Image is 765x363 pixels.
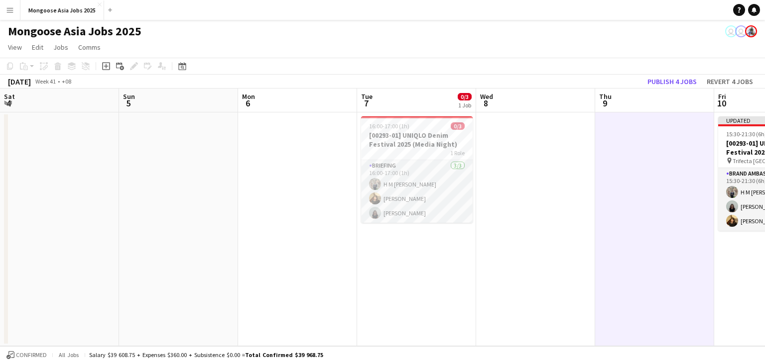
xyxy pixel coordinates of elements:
div: 1 Job [458,101,471,109]
app-card-role: Briefing3/316:00-17:00 (1h)H M [PERSON_NAME][PERSON_NAME][PERSON_NAME] [361,160,473,223]
span: Sat [4,92,15,101]
app-user-avatar: Kristie Rodrigues [745,25,757,37]
div: +08 [62,78,71,85]
button: Mongoose Asia Jobs 2025 [20,0,104,20]
span: 16:00-17:00 (1h) [369,122,409,130]
span: Jobs [53,43,68,52]
span: 10 [717,97,726,109]
span: 9 [598,97,612,109]
button: Revert 4 jobs [703,75,757,88]
span: 6 [241,97,255,109]
div: Salary $39 608.75 + Expenses $360.00 + Subsistence $0.00 = [89,351,323,359]
span: Wed [480,92,493,101]
app-job-card: 16:00-17:00 (1h)0/3[00293-01] UNIQLO Denim Festival 2025 (Media Night)1 RoleBriefing3/316:00-17:0... [361,116,473,223]
h3: [00293-01] UNIQLO Denim Festival 2025 (Media Night) [361,131,473,149]
span: 0/3 [451,122,465,130]
span: Tue [361,92,373,101]
span: Total Confirmed $39 968.75 [245,351,323,359]
span: Confirmed [16,352,47,359]
span: View [8,43,22,52]
span: 7 [360,97,373,109]
span: Thu [599,92,612,101]
span: All jobs [57,351,81,359]
span: 4 [2,97,15,109]
span: 1 Role [450,149,465,157]
span: Fri [718,92,726,101]
span: Week 41 [33,78,58,85]
span: Comms [78,43,101,52]
a: Jobs [49,41,72,54]
a: View [4,41,26,54]
span: 5 [122,97,135,109]
span: Sun [123,92,135,101]
app-user-avatar: SOE YAZAR HTUN [735,25,747,37]
div: [DATE] [8,77,31,87]
app-user-avatar: SOE YAZAR HTUN [725,25,737,37]
span: Edit [32,43,43,52]
a: Comms [74,41,105,54]
span: 0/3 [458,93,472,100]
button: Confirmed [5,350,48,361]
a: Edit [28,41,47,54]
span: 8 [479,97,493,109]
button: Publish 4 jobs [643,75,701,88]
h1: Mongoose Asia Jobs 2025 [8,24,141,39]
span: Mon [242,92,255,101]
